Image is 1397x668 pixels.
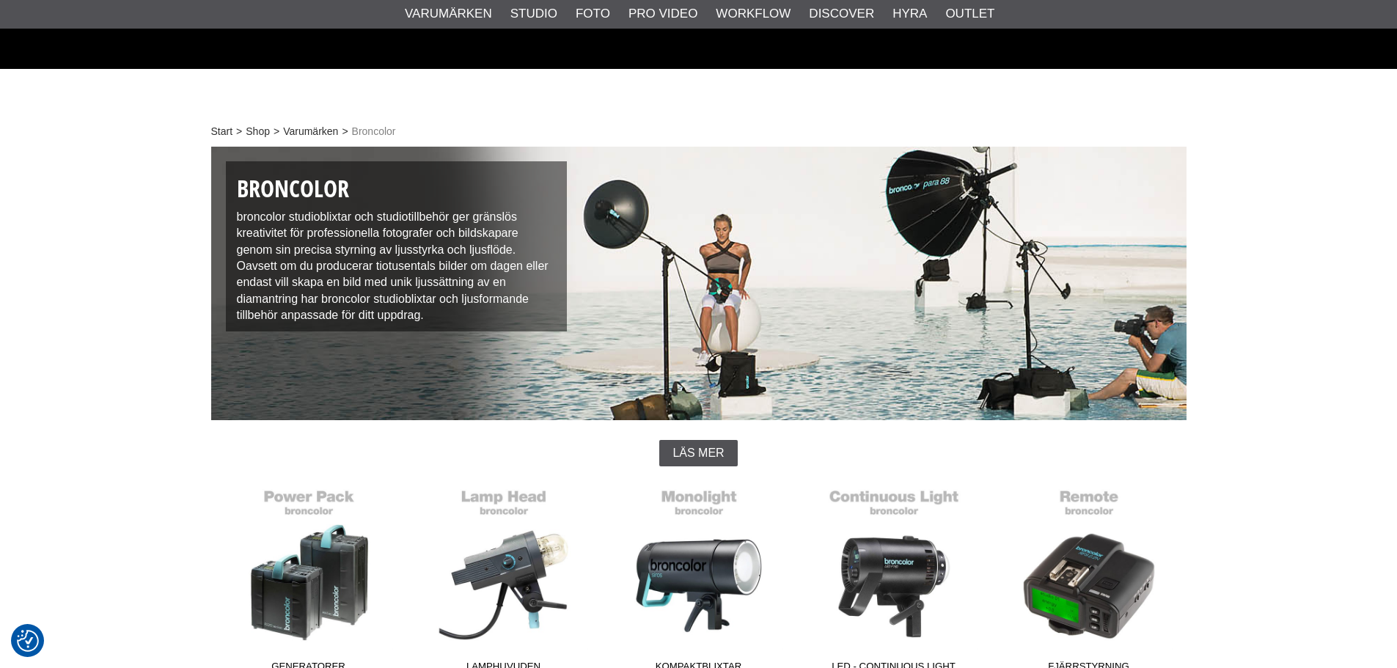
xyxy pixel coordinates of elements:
[716,4,791,23] a: Workflow
[211,147,1187,420] img: Broncolor Professional Lighting System
[246,124,270,139] a: Shop
[17,630,39,652] img: Revisit consent button
[352,124,396,139] span: Broncolor
[17,628,39,654] button: Samtyckesinställningar
[576,4,610,23] a: Foto
[226,161,568,331] div: broncolor studioblixtar och studiotillbehör ger gränslös kreativitet för professionella fotografe...
[945,4,994,23] a: Outlet
[628,4,697,23] a: Pro Video
[809,4,874,23] a: Discover
[274,124,279,139] span: >
[405,4,492,23] a: Varumärken
[672,447,724,460] span: Läs mer
[237,172,557,205] h1: Broncolor
[510,4,557,23] a: Studio
[283,124,338,139] a: Varumärken
[211,124,233,139] a: Start
[236,124,242,139] span: >
[892,4,927,23] a: Hyra
[342,124,348,139] span: >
